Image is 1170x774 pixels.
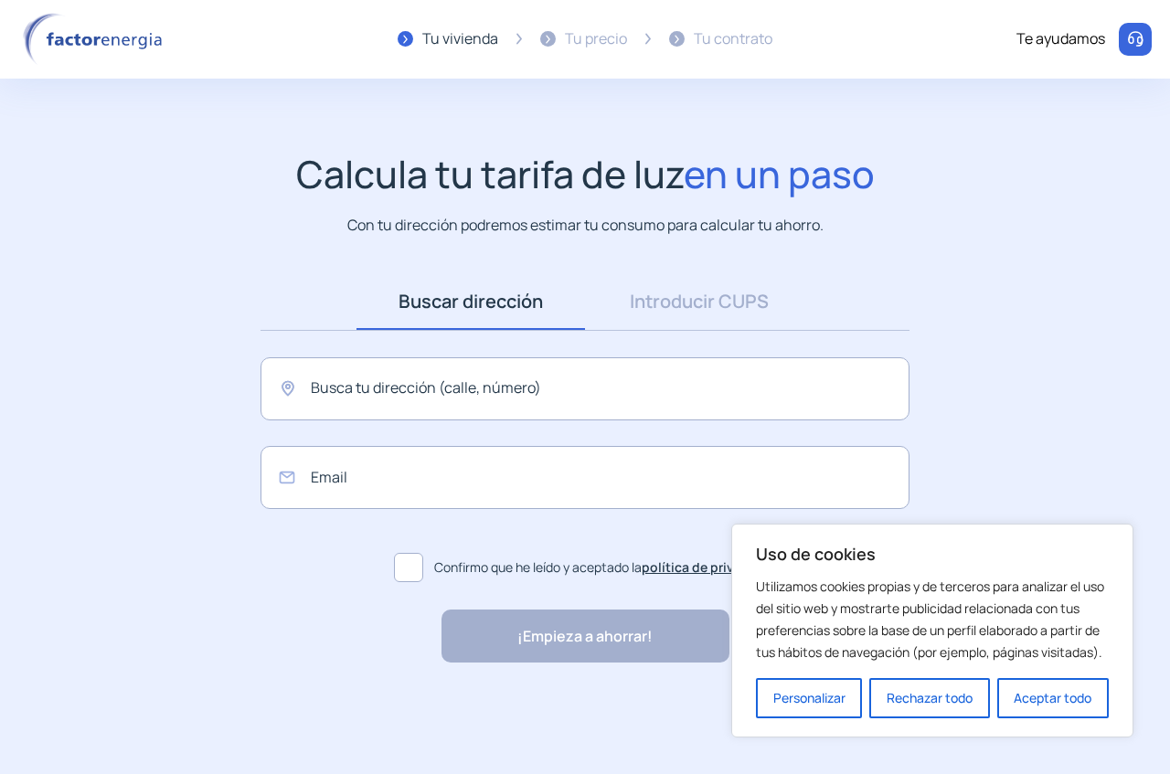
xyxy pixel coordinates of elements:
[1016,27,1105,51] div: Te ayudamos
[18,13,174,66] img: logo factor
[1126,30,1144,48] img: llamar
[756,543,1109,565] p: Uso de cookies
[694,27,772,51] div: Tu contrato
[756,678,862,718] button: Personalizar
[296,152,875,196] h1: Calcula tu tarifa de luz
[684,148,875,199] span: en un paso
[434,557,776,578] span: Confirmo que he leído y aceptado la
[585,273,814,330] a: Introducir CUPS
[565,27,627,51] div: Tu precio
[869,678,989,718] button: Rechazar todo
[731,524,1133,737] div: Uso de cookies
[347,214,824,237] p: Con tu dirección podremos estimar tu consumo para calcular tu ahorro.
[756,576,1109,663] p: Utilizamos cookies propias y de terceros para analizar el uso del sitio web y mostrarte publicida...
[997,678,1109,718] button: Aceptar todo
[356,273,585,330] a: Buscar dirección
[642,558,776,576] a: política de privacidad
[422,27,498,51] div: Tu vivienda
